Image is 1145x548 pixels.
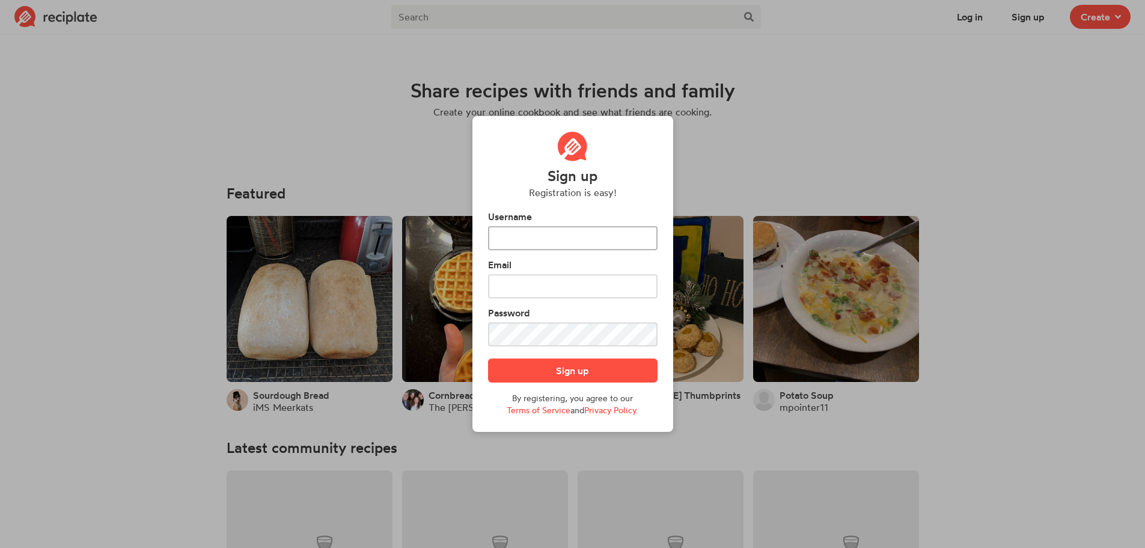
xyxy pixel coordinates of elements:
[488,359,658,383] button: Sign up
[584,405,636,415] a: Privacy Policy
[488,209,658,224] label: Username
[488,306,658,320] label: Password
[488,257,658,272] label: Email
[488,392,658,416] p: By registering, you agree to our and .
[558,132,588,162] img: Reciplate
[507,405,570,415] a: Terms of Service
[548,168,597,184] h4: Sign up
[529,186,617,199] h6: Registration is easy!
